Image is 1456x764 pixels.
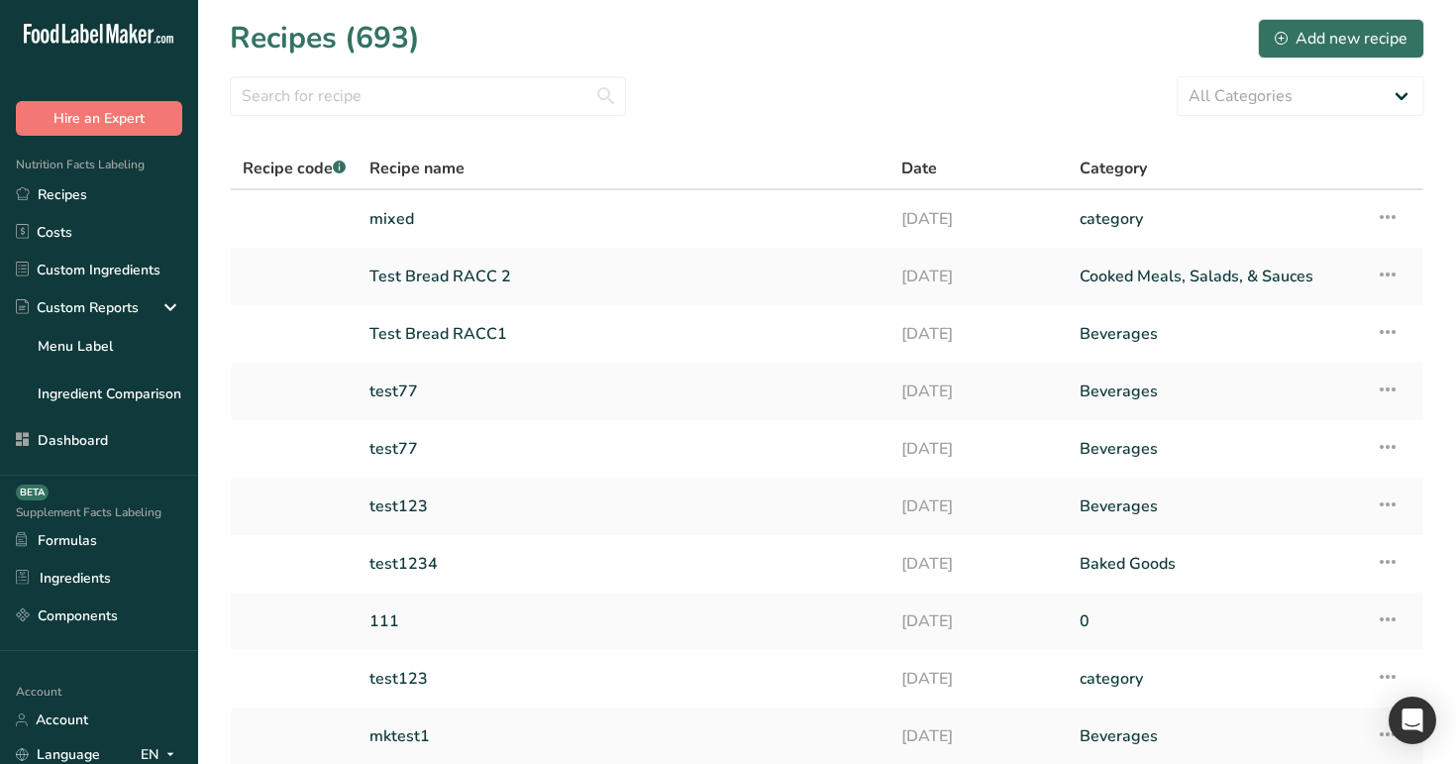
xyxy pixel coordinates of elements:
a: 0 [1080,600,1352,642]
a: Beverages [1080,371,1352,412]
a: test77 [369,371,878,412]
div: Add new recipe [1275,27,1407,51]
a: 111 [369,600,878,642]
a: test123 [369,486,878,527]
a: [DATE] [901,371,1056,412]
a: [DATE] [901,256,1056,297]
div: BETA [16,485,49,500]
button: Hire an Expert [16,101,182,136]
span: Category [1080,157,1147,180]
a: test1234 [369,543,878,585]
div: Custom Reports [16,297,139,318]
input: Search for recipe [230,76,626,116]
a: Beverages [1080,715,1352,757]
a: [DATE] [901,313,1056,355]
a: [DATE] [901,600,1056,642]
a: Cooked Meals, Salads, & Sauces [1080,256,1352,297]
a: Test Bread RACC 2 [369,256,878,297]
a: [DATE] [901,486,1056,527]
a: Beverages [1080,486,1352,527]
span: Recipe name [369,157,465,180]
span: Date [901,157,937,180]
a: [DATE] [901,658,1056,700]
a: test77 [369,428,878,470]
a: category [1080,658,1352,700]
a: Test Bread RACC1 [369,313,878,355]
h1: Recipes (693) [230,16,420,60]
a: mktest1 [369,715,878,757]
a: [DATE] [901,543,1056,585]
a: category [1080,198,1352,240]
a: test123 [369,658,878,700]
span: Recipe code [243,158,346,179]
div: Open Intercom Messenger [1389,697,1436,744]
button: Add new recipe [1258,19,1424,58]
a: mixed [369,198,878,240]
a: [DATE] [901,198,1056,240]
a: Baked Goods [1080,543,1352,585]
a: Beverages [1080,428,1352,470]
a: Beverages [1080,313,1352,355]
a: [DATE] [901,428,1056,470]
a: [DATE] [901,715,1056,757]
